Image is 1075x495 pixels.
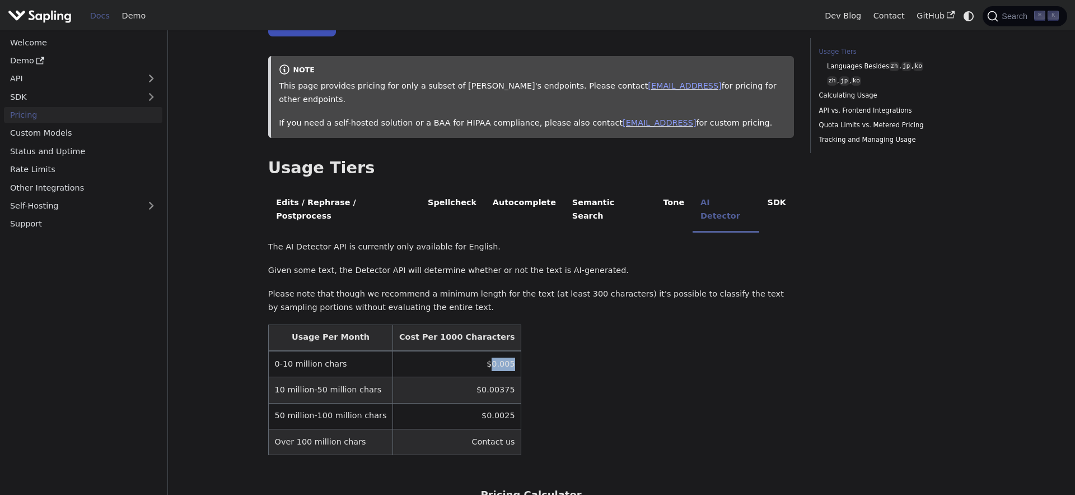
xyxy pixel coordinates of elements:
[819,90,971,101] a: Calculating Usage
[827,61,967,72] a: Languages Besideszh,jp,ko
[393,403,521,429] td: $0.0025
[8,8,76,24] a: Sapling.ai
[279,117,786,130] p: If you need a self-hosted solution or a BAA for HIPAA compliance, please also contact for custom ...
[279,64,786,77] div: note
[420,188,485,233] li: Spellcheck
[4,161,162,178] a: Rate Limits
[393,325,521,351] th: Cost Per 1000 Characters
[961,8,977,24] button: Switch between dark and light mode (currently system mode)
[393,429,521,455] td: Contact us
[116,7,152,25] a: Demo
[851,76,861,86] code: ko
[819,135,971,145] a: Tracking and Managing Usage
[1048,11,1059,21] kbd: K
[1034,11,1045,21] kbd: ⌘
[8,8,72,24] img: Sapling.ai
[393,351,521,377] td: $0.005
[655,188,693,233] li: Tone
[648,81,721,90] a: [EMAIL_ADDRESS]
[268,264,794,277] p: Given some text, the Detector API will determine whether or not the text is AI-generated.
[839,76,849,86] code: jp
[393,377,521,403] td: $0.00375
[4,216,162,232] a: Support
[623,118,696,127] a: [EMAIL_ADDRESS]
[268,240,794,254] p: The AI Detector API is currently only available for English.
[998,12,1034,21] span: Search
[4,198,162,214] a: Self-Hosting
[867,7,911,25] a: Contact
[759,188,794,233] li: SDK
[4,125,162,141] a: Custom Models
[4,53,162,69] a: Demo
[84,7,116,25] a: Docs
[819,105,971,116] a: API vs. Frontend Integrations
[901,62,912,71] code: jp
[268,288,794,314] p: Please note that though we recommend a minimum length for the text (at least 300 characters) it's...
[140,89,162,105] button: Expand sidebar category 'SDK'
[268,188,420,233] li: Edits / Rephrase / Postprocess
[827,76,837,86] code: zh
[4,71,140,87] a: API
[268,325,392,351] th: Usage Per Month
[484,188,564,233] li: Autocomplete
[819,120,971,131] a: Quota Limits vs. Metered Pricing
[140,71,162,87] button: Expand sidebar category 'API'
[4,143,162,159] a: Status and Uptime
[4,89,140,105] a: SDK
[983,6,1067,26] button: Search (Command+K)
[268,158,794,178] h2: Usage Tiers
[279,80,786,107] p: This page provides pricing for only a subset of [PERSON_NAME]'s endpoints. Please contact for pri...
[268,403,392,429] td: 50 million-100 million chars
[910,7,960,25] a: GitHub
[4,179,162,196] a: Other Integrations
[693,188,760,233] li: AI Detector
[4,34,162,50] a: Welcome
[268,377,392,403] td: 10 million-50 million chars
[819,47,971,57] a: Usage Tiers
[889,62,899,71] code: zh
[268,429,392,455] td: Over 100 million chars
[819,7,867,25] a: Dev Blog
[827,76,967,86] a: zh,jp,ko
[4,107,162,123] a: Pricing
[564,188,655,233] li: Semantic Search
[268,351,392,377] td: 0-10 million chars
[913,62,923,71] code: ko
